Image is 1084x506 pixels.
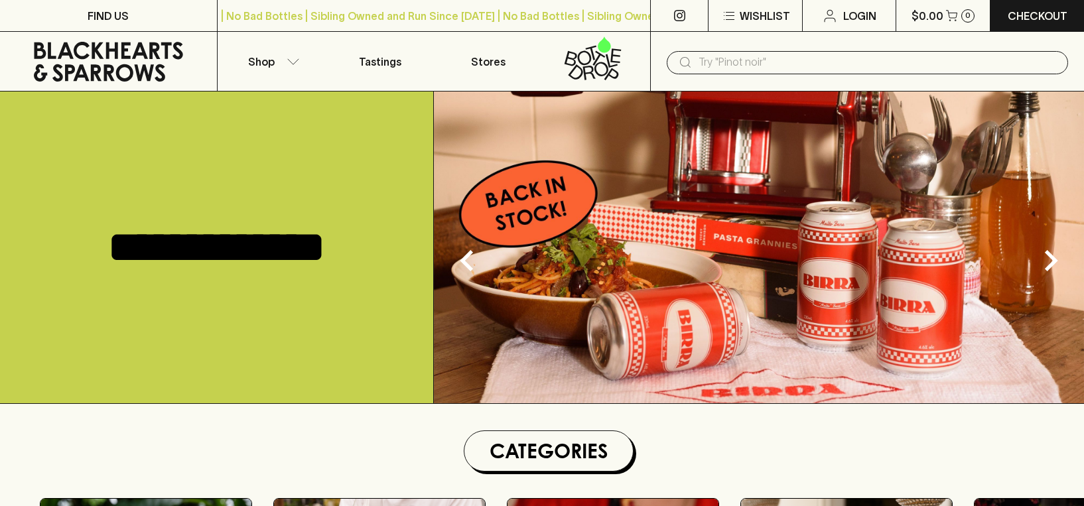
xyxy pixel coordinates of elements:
a: Stores [434,32,542,91]
p: Wishlist [740,8,790,24]
p: 0 [965,12,971,19]
p: Stores [471,54,506,70]
p: $0.00 [912,8,943,24]
input: Try "Pinot noir" [699,52,1057,73]
p: Checkout [1008,8,1067,24]
h1: Categories [470,436,628,466]
button: Previous [440,234,494,287]
p: FIND US [88,8,129,24]
a: Tastings [326,32,434,91]
button: Next [1024,234,1077,287]
p: Tastings [359,54,401,70]
button: Shop [218,32,326,91]
p: Login [843,8,876,24]
p: Shop [248,54,275,70]
img: optimise [434,92,1084,403]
